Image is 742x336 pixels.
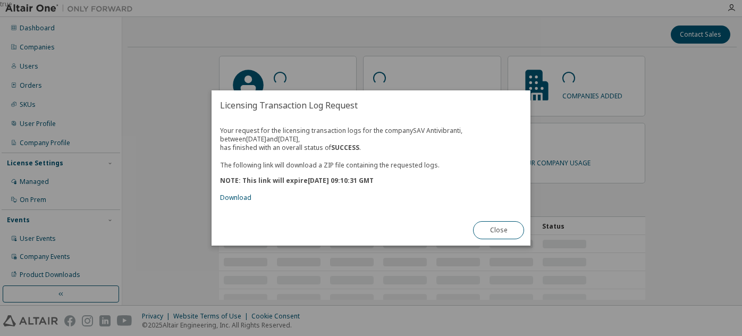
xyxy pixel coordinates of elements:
h2: Licensing Transaction Log Request [212,90,530,120]
button: Close [473,221,524,239]
a: Download [220,193,251,202]
b: SUCCESS [331,143,359,152]
p: The following link will download a ZIP file containing the requested logs. [220,161,522,170]
div: Your request for the licensing transaction logs for the company SAV Antivibranti , between [DATE]... [220,127,522,201]
b: NOTE: This link will expire [DATE] 09:10:31 GMT [220,176,374,185]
